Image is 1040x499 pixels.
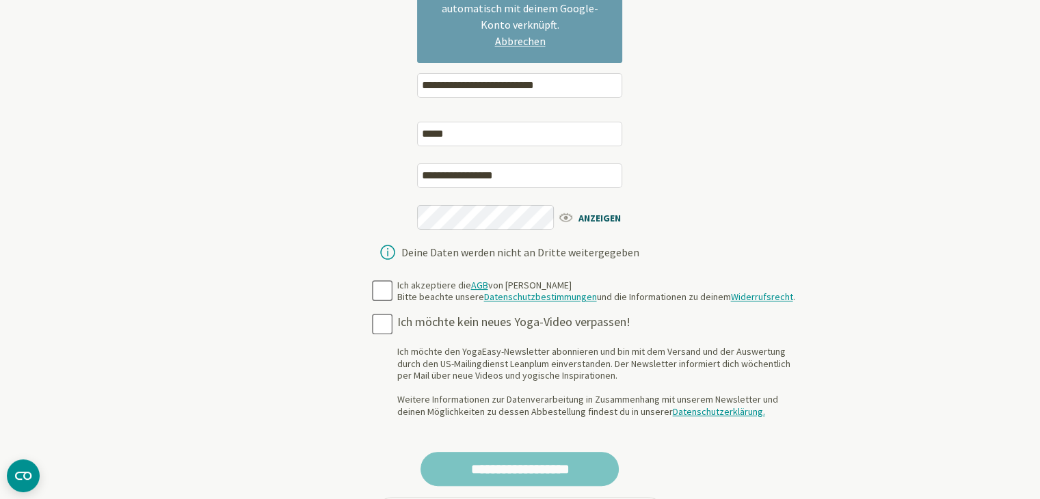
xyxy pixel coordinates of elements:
a: Datenschutzerklärung. [672,405,764,418]
a: Abbrechen [431,33,609,49]
div: Ich möchte den YogaEasy-Newsletter abonnieren und bin mit dem Versand und der Auswertung durch de... [397,346,801,418]
a: Widerrufsrecht [730,291,792,303]
a: AGB [470,279,488,291]
a: Datenschutzbestimmungen [483,291,596,303]
div: Ich möchte kein neues Yoga-Video verpassen! [397,314,801,330]
div: Deine Daten werden nicht an Dritte weitergegeben [401,247,639,258]
span: ANZEIGEN [557,208,636,226]
div: Ich akzeptiere die von [PERSON_NAME] Bitte beachte unsere und die Informationen zu deinem . [397,280,795,304]
button: CMP-Widget öffnen [7,459,40,492]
